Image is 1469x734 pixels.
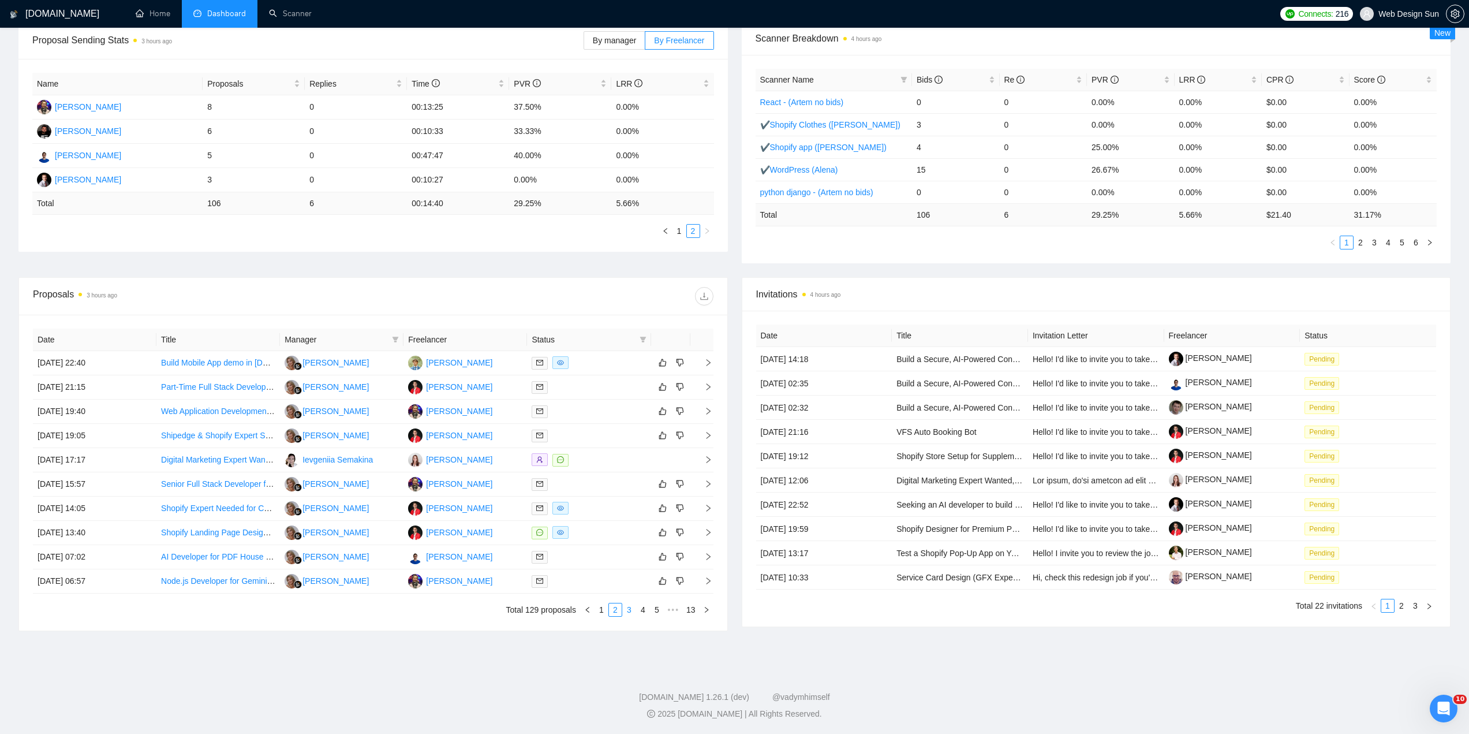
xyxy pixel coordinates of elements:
[37,124,51,139] img: DS
[1169,499,1252,508] a: [PERSON_NAME]
[285,503,369,512] a: MC[PERSON_NAME]
[756,31,1437,46] span: Scanner Breakdown
[659,382,667,392] span: like
[408,454,492,464] a: JP[PERSON_NAME]
[896,355,1217,364] a: Build a Secure, AI-Powered Consumer Platform - Full Stack Engineer (Fixed-Price $25k+)
[302,575,369,587] div: [PERSON_NAME]
[639,692,749,702] a: [DOMAIN_NAME] 1.26.1 (dev)
[1197,76,1205,84] span: info-circle
[285,454,373,464] a: ISIevgeniia Semakina
[696,292,713,301] span: download
[1179,75,1206,84] span: LRR
[408,380,423,394] img: AT
[896,500,1206,509] a: Seeking an AI developer to build a freight-quote automation bot for a flooring company.
[900,76,907,83] span: filter
[760,75,814,84] span: Scanner Name
[1111,76,1119,84] span: info-circle
[203,73,305,95] th: Proposals
[1285,9,1295,18] img: upwork-logo.png
[1434,28,1451,38] span: New
[37,102,121,111] a: IS[PERSON_NAME]
[651,603,663,616] a: 5
[514,79,541,88] span: PVR
[851,36,882,42] time: 4 hours ago
[285,380,299,394] img: MC
[659,358,667,367] span: like
[294,386,302,394] img: gigradar-bm.png
[161,479,334,489] a: Senior Full Stack Developer for Responsive Site
[682,603,700,617] li: 13
[917,75,943,84] span: Bids
[581,603,595,617] li: Previous Page
[408,526,423,540] img: AT
[1304,401,1339,414] span: Pending
[1304,354,1344,363] a: Pending
[161,358,319,367] a: Build Mobile App demo in [DOMAIN_NAME]
[285,404,299,419] img: MC
[285,453,299,467] img: IS
[1446,9,1464,18] span: setting
[656,574,670,588] button: like
[1304,523,1339,535] span: Pending
[1381,599,1395,613] li: 1
[1368,236,1381,249] a: 3
[1169,378,1252,387] a: [PERSON_NAME]
[673,380,687,394] button: dislike
[1354,236,1367,249] li: 2
[676,528,684,537] span: dislike
[55,100,121,113] div: [PERSON_NAME]
[536,359,543,366] span: mail
[760,188,873,197] a: python django - (Artem no bids)
[1304,377,1339,390] span: Pending
[676,431,684,440] span: dislike
[581,603,595,617] button: left
[302,381,369,393] div: [PERSON_NAME]
[161,407,424,416] a: Web Application Development for Twitter Lead Scraping and Engagement
[672,224,686,238] li: 1
[294,435,302,443] img: gigradar-bm.png
[285,527,369,536] a: MC[PERSON_NAME]
[302,356,369,369] div: [PERSON_NAME]
[533,79,541,87] span: info-circle
[390,331,401,348] span: filter
[1381,599,1394,612] a: 1
[676,358,684,367] span: dislike
[622,603,636,617] li: 3
[1367,236,1381,249] li: 3
[408,501,423,516] img: AT
[673,574,687,588] button: dislike
[37,100,51,114] img: IS
[673,225,686,237] a: 1
[426,429,492,442] div: [PERSON_NAME]
[609,603,622,616] a: 2
[760,165,838,174] a: ✔WordPress (Alena)
[37,150,121,159] a: AS[PERSON_NAME]
[294,580,302,588] img: gigradar-bm.png
[1304,475,1344,485] a: Pending
[593,36,636,45] span: By manager
[408,477,423,491] img: IS
[32,33,584,47] span: Proposal Sending Stats
[392,336,399,343] span: filter
[37,174,121,184] a: YY[PERSON_NAME]
[676,407,684,416] span: dislike
[1169,497,1183,512] img: c1gL6zrSnaLfgYKYkFATEphuZ1VZNvXqd9unVblrKUqv_id2bBPzeby3fquoX2mwdg
[536,383,543,390] span: mail
[1169,402,1252,411] a: [PERSON_NAME]
[408,453,423,467] img: JP
[896,427,977,437] a: VFS Auto Booking Bot
[294,532,302,540] img: gigradar-bm.png
[1169,400,1183,415] img: c1NTvE-xGdEzmUe4E723X2fZNKPUviW1hr_O-fJwZB_pgnKMptW1ZTwxcsgWXerR48
[141,38,172,44] time: 3 hours ago
[676,382,684,392] span: dislike
[1304,427,1344,436] a: Pending
[636,603,650,617] li: 4
[408,552,492,561] a: AS[PERSON_NAME]
[294,556,302,564] img: gigradar-bm.png
[408,574,423,588] img: IS
[1304,451,1344,460] a: Pending
[285,382,369,391] a: MC[PERSON_NAME]
[408,576,492,585] a: IS[PERSON_NAME]
[285,430,369,439] a: MC[PERSON_NAME]
[1430,695,1457,722] iframe: Intercom live chat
